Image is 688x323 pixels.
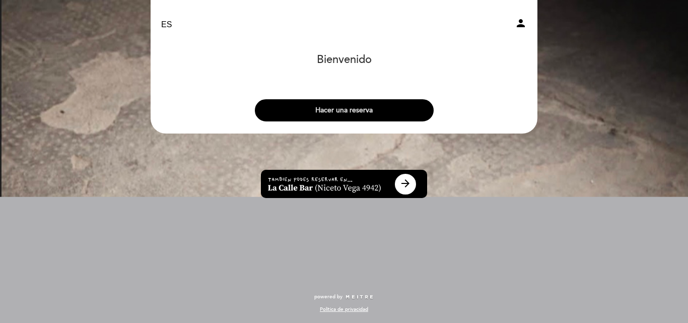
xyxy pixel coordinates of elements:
[320,306,368,313] a: Política de privacidad
[255,99,434,121] button: Hacer una reserva
[399,177,411,189] i: arrow_forward
[394,173,417,196] button: arrow_forward
[515,17,527,29] i: person
[261,170,427,198] img: banner_1708577705.png
[515,17,527,33] button: person
[314,293,374,300] a: powered by
[314,293,342,300] span: powered by
[281,11,407,39] a: La Calle Bar - [GEOGRAPHIC_DATA][PERSON_NAME]
[345,295,374,300] img: MEITRE
[317,54,372,66] h1: Bienvenido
